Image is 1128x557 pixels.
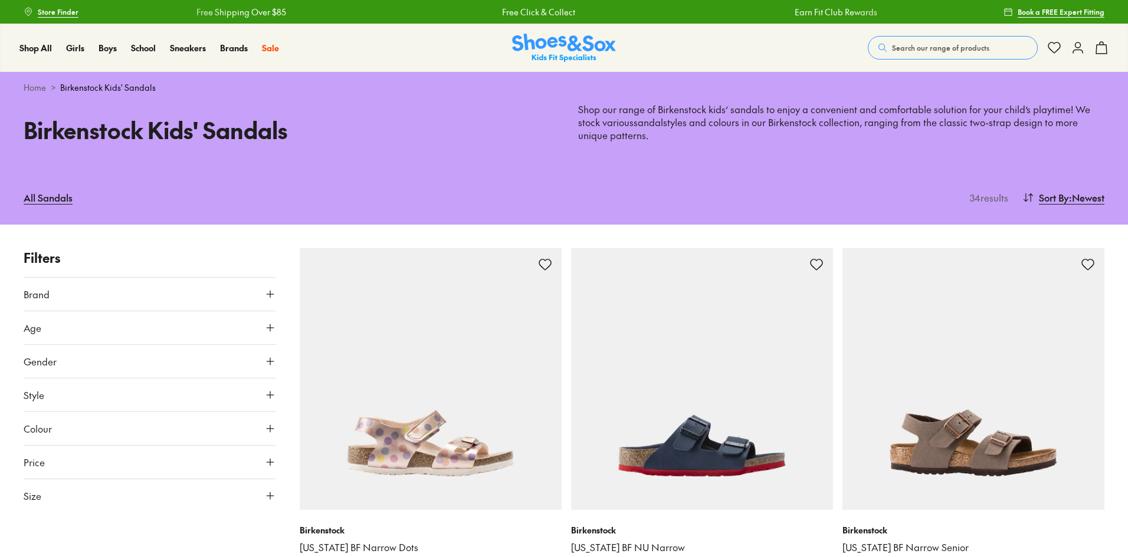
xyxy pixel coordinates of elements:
a: Store Finder [24,1,78,22]
h1: Birkenstock Kids' Sandals [24,113,550,147]
img: SNS_Logo_Responsive.svg [512,34,616,62]
a: [US_STATE] BF NU Narrow [571,541,833,554]
button: Brand [24,278,276,311]
span: Birkenstock Kids' Sandals [60,81,156,94]
span: Age [24,321,41,335]
a: Earn Fit Club Rewards [795,6,877,18]
span: Style [24,388,44,402]
a: Boys [99,42,117,54]
button: Age [24,311,276,344]
span: Colour [24,421,52,436]
p: Shop our range of Birkenstock kids’ sandals to enjoy a convenient and comfortable solution for yo... [578,103,1104,142]
button: Colour [24,412,276,445]
button: Sort By:Newest [1022,184,1104,210]
a: Shop All [19,42,52,54]
button: Gender [24,345,276,378]
a: Free Click & Collect [502,6,575,18]
span: Store Finder [38,6,78,17]
div: > [24,81,1104,94]
p: Filters [24,248,276,268]
span: Brand [24,287,50,301]
span: Search our range of products [892,42,989,53]
a: [US_STATE] BF Narrow Senior [842,541,1104,554]
a: Brands [220,42,248,54]
a: [US_STATE] BF Narrow Dots [300,541,562,554]
a: Free Shipping Over $85 [196,6,286,18]
a: Shoes & Sox [512,34,616,62]
a: Girls [66,42,84,54]
a: Sneakers [170,42,206,54]
span: Sort By [1039,190,1069,205]
a: sandal [634,116,663,128]
span: Size [24,489,41,503]
a: Book a FREE Expert Fitting [1004,1,1104,22]
button: Search our range of products [868,36,1038,60]
span: : Newest [1069,190,1104,205]
p: Birkenstock [842,524,1104,536]
p: Birkenstock [300,524,562,536]
a: All Sandals [24,184,73,210]
button: Price [24,446,276,479]
a: Sale [262,42,279,54]
span: Gender [24,354,57,368]
button: Style [24,378,276,411]
a: School [131,42,156,54]
button: Size [24,479,276,512]
p: Birkenstock [571,524,833,536]
a: Home [24,81,46,94]
span: Price [24,455,45,469]
p: 34 results [965,190,1008,205]
span: Book a FREE Expert Fitting [1018,6,1104,17]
